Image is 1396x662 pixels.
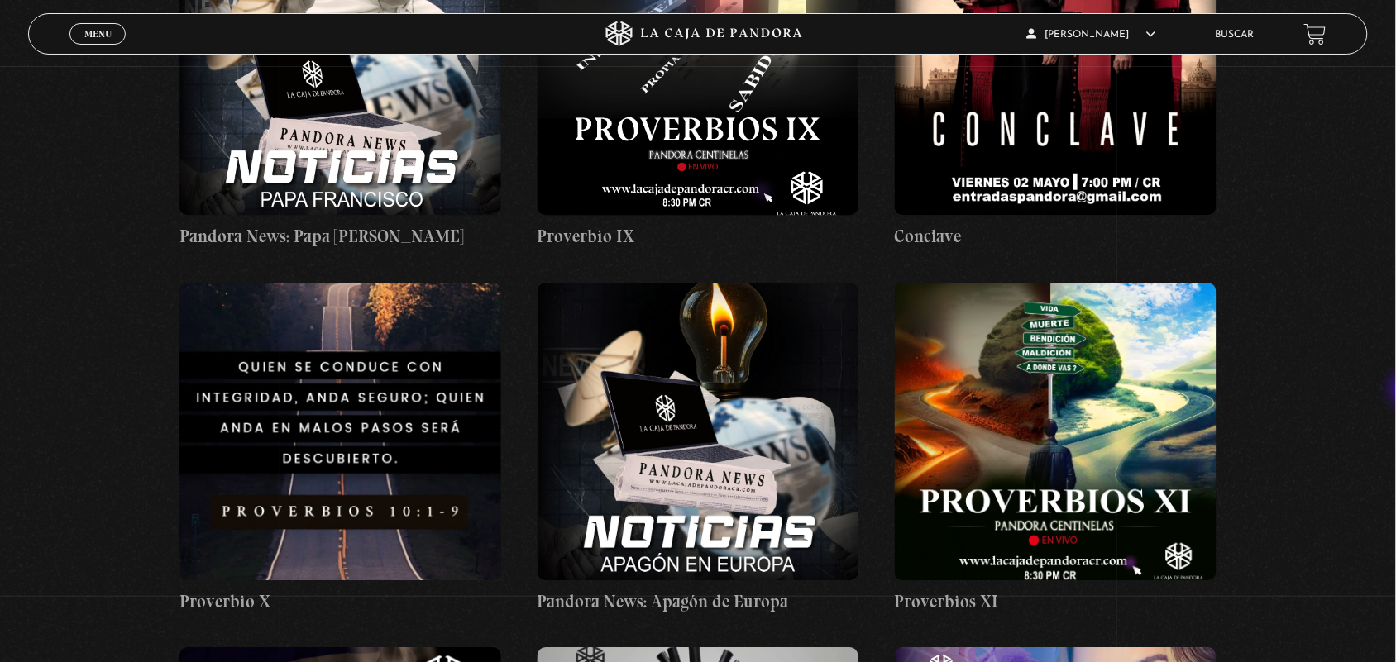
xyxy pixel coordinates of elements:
span: Menu [84,29,112,39]
h4: Pandora News: Papa [PERSON_NAME] [179,223,501,250]
a: Pandora News: Apagón de Europa [538,283,859,615]
a: Proverbio X [179,283,501,615]
h4: Proverbio X [179,588,501,615]
span: [PERSON_NAME] [1027,30,1156,40]
a: View your shopping cart [1304,23,1327,45]
a: Buscar [1216,30,1255,40]
h4: Proverbios XI [895,588,1217,615]
h4: Pandora News: Apagón de Europa [538,588,859,615]
span: Cerrar [79,43,117,55]
a: Proverbios XI [895,283,1217,615]
h4: Proverbio IX [538,223,859,250]
h4: Conclave [895,223,1217,250]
